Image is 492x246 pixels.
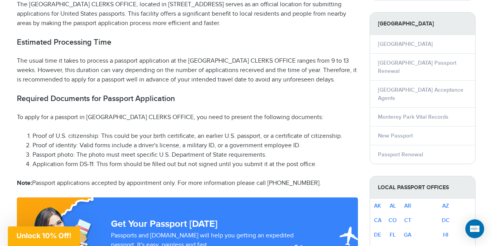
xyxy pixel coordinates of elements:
[465,219,484,238] div: Open Intercom Messenger
[378,114,448,120] a: Monterey Park Vital Records
[17,38,358,47] h2: Estimated Processing Time
[33,160,358,169] li: Application form DS-11: This form should be filled out but not signed until you submit it at the ...
[374,232,381,238] a: DE
[370,13,475,35] strong: [GEOGRAPHIC_DATA]
[390,232,396,238] a: FL
[443,232,448,238] a: HI
[404,232,411,238] a: GA
[374,203,381,209] a: AK
[370,176,475,199] strong: Local Passport Offices
[17,94,358,103] h2: Required Documents for Passport Application
[378,87,463,101] a: [GEOGRAPHIC_DATA] Acceptance Agents
[33,141,358,150] li: Proof of identity: Valid forms include a driver's license, a military ID, or a government employe...
[374,217,381,224] a: CA
[8,226,80,246] div: Unlock 10% Off!
[404,203,411,209] a: AR
[378,151,423,158] a: Passport Renewal
[17,56,358,85] p: The usual time it takes to process a passport application at the [GEOGRAPHIC_DATA] CLERKS OFFICE ...
[442,217,450,224] a: DC
[378,132,413,139] a: New Passport
[404,217,411,224] a: CT
[378,60,456,74] a: [GEOGRAPHIC_DATA] Passport Renewal
[389,217,397,224] a: CO
[111,218,218,230] strong: Get Your Passport [DATE]
[16,232,71,240] span: Unlock 10% Off!
[33,150,358,160] li: Passport photo: The photo must meet specific U.S. Department of State requirements.
[442,203,449,209] a: AZ
[17,113,358,122] p: To apply for a passport in [GEOGRAPHIC_DATA] CLERKS OFFICE, you need to present the following doc...
[17,179,358,188] p: Passport applications accepted by appointment only. For more information please call [PHONE_NUMBER].
[390,203,396,209] a: AL
[378,41,433,47] a: [GEOGRAPHIC_DATA]
[33,132,358,141] li: Proof of U.S. citizenship: This could be your birth certificate, an earlier U.S. passport, or a c...
[17,179,32,187] strong: Note:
